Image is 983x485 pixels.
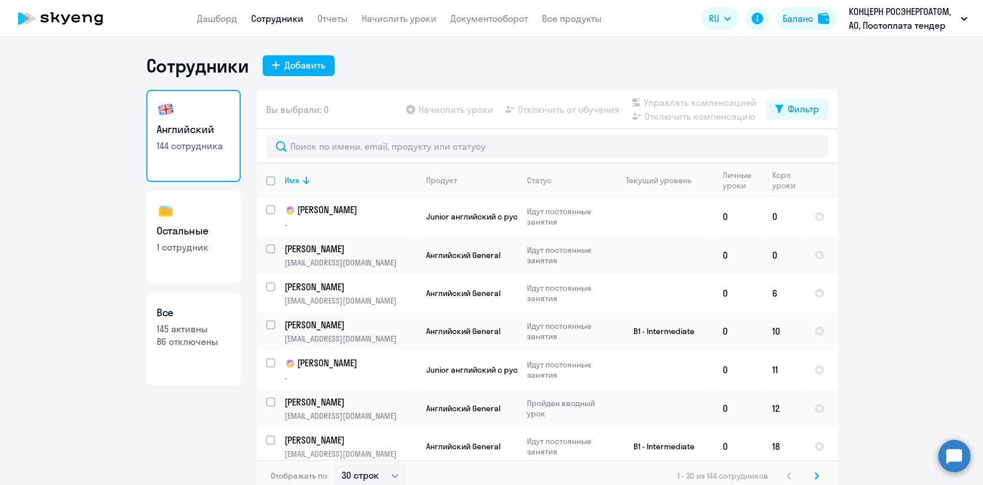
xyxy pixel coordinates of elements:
p: Идут постоянные занятия [527,321,606,342]
div: Текущий уровень [626,175,692,185]
span: Junior английский с русскоговорящим преподавателем [426,211,643,222]
p: Идут постоянные занятия [527,206,606,227]
div: Продукт [426,175,457,185]
a: Отчеты [317,13,348,24]
p: Идут постоянные занятия [527,245,606,266]
td: 10 [763,312,805,350]
p: КОНЦЕРН РОСЭНЕРГОАТОМ, АО, Постоплата тендер 2023 [849,5,956,32]
td: 11 [763,350,805,389]
div: Личные уроки [723,170,755,191]
p: Идут постоянные занятия [527,359,606,380]
h3: Остальные [157,223,230,238]
a: Английский144 сотрудника [146,90,241,182]
button: Фильтр [766,99,828,120]
a: [PERSON_NAME] [284,434,416,446]
a: [PERSON_NAME] [284,242,416,255]
p: [PERSON_NAME] [284,242,415,255]
td: B1 - Intermediate [606,427,713,465]
h3: Английский [157,122,230,137]
p: [PERSON_NAME] [284,281,415,293]
div: Текущий уровень [616,175,713,185]
a: [PERSON_NAME] [284,281,416,293]
img: child [284,204,296,216]
td: 6 [763,274,805,312]
div: Баланс [783,12,813,25]
a: child[PERSON_NAME] [284,357,416,370]
td: 0 [713,312,763,350]
td: 18 [763,427,805,465]
img: others [157,202,175,220]
img: balance [818,13,829,24]
button: Добавить [263,55,335,76]
p: [PERSON_NAME] [284,319,415,331]
button: RU [701,7,739,30]
p: [EMAIL_ADDRESS][DOMAIN_NAME] [284,449,416,459]
div: Статус [527,175,552,185]
td: 12 [763,389,805,427]
span: Английский General [426,441,500,452]
a: Сотрудники [251,13,303,24]
a: Начислить уроки [362,13,437,24]
a: Документооборот [450,13,528,24]
td: 0 [763,236,805,274]
td: 0 [763,197,805,236]
span: Английский General [426,403,500,414]
span: Вы выбрали: 0 [266,103,329,116]
button: Балансbalance [776,7,836,30]
div: Имя [284,175,416,185]
p: [PERSON_NAME] [284,203,415,217]
td: 0 [713,427,763,465]
div: Корп. уроки [772,170,797,191]
td: 0 [713,350,763,389]
p: 86 отключены [157,335,230,348]
p: Идут постоянные занятия [527,283,606,304]
p: 144 сотрудника [157,139,230,152]
p: Идут постоянные занятия [527,436,606,457]
span: Английский General [426,326,500,336]
a: Остальные1 сотрудник [146,191,241,283]
a: child[PERSON_NAME] [284,203,416,217]
img: english [157,100,175,119]
div: Личные уроки [723,170,762,191]
td: 0 [713,389,763,427]
p: 1 сотрудник [157,241,230,253]
p: [EMAIL_ADDRESS][DOMAIN_NAME] [284,334,416,344]
button: КОНЦЕРН РОСЭНЕРГОАТОМ, АО, Постоплата тендер 2023 [843,5,973,32]
p: - [284,373,416,383]
input: Поиск по имени, email, продукту или статусу [266,135,828,158]
div: Статус [527,175,606,185]
img: child [284,358,296,369]
td: 0 [713,197,763,236]
a: Дашборд [197,13,237,24]
a: Все продукты [542,13,602,24]
span: RU [709,12,719,25]
p: 145 активны [157,323,230,335]
div: Фильтр [788,102,819,116]
h3: Все [157,305,230,320]
p: - [284,219,416,230]
p: [PERSON_NAME] [284,396,415,408]
div: Имя [284,175,299,185]
a: [PERSON_NAME] [284,396,416,408]
div: Добавить [284,58,325,72]
span: Английский General [426,250,500,260]
span: 1 - 30 из 144 сотрудников [677,471,768,481]
div: Продукт [426,175,517,185]
span: Английский General [426,288,500,298]
span: Отображать по: [271,471,329,481]
td: 0 [713,236,763,274]
p: [EMAIL_ADDRESS][DOMAIN_NAME] [284,295,416,306]
h1: Сотрудники [146,54,249,77]
p: [PERSON_NAME] [284,357,415,370]
div: Корп. уроки [772,170,804,191]
span: Junior английский с русскоговорящим преподавателем [426,365,643,375]
a: Все145 активны86 отключены [146,293,241,385]
p: [EMAIL_ADDRESS][DOMAIN_NAME] [284,411,416,421]
td: 0 [713,274,763,312]
td: B1 - Intermediate [606,312,713,350]
p: [EMAIL_ADDRESS][DOMAIN_NAME] [284,257,416,268]
p: [PERSON_NAME] [284,434,415,446]
p: Пройден вводный урок [527,398,606,419]
a: [PERSON_NAME] [284,319,416,331]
